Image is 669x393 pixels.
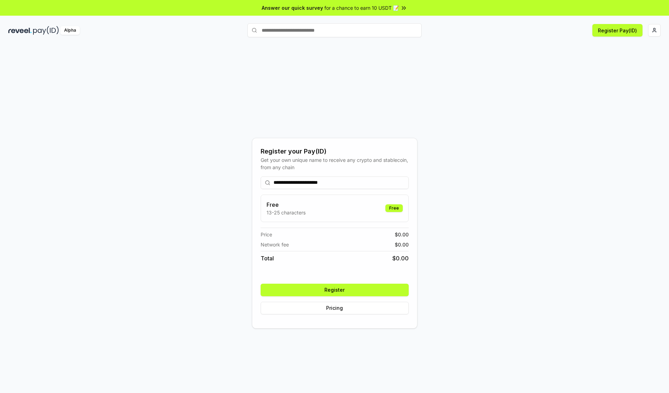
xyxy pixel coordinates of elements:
[267,209,306,216] p: 13-25 characters
[261,231,272,238] span: Price
[385,204,403,212] div: Free
[261,156,409,171] div: Get your own unique name to receive any crypto and stablecoin, from any chain
[592,24,643,37] button: Register Pay(ID)
[395,231,409,238] span: $ 0.00
[261,241,289,248] span: Network fee
[261,302,409,314] button: Pricing
[262,4,323,11] span: Answer our quick survey
[261,254,274,262] span: Total
[261,147,409,156] div: Register your Pay(ID)
[392,254,409,262] span: $ 0.00
[33,26,59,35] img: pay_id
[267,201,306,209] h3: Free
[395,241,409,248] span: $ 0.00
[261,284,409,296] button: Register
[60,26,80,35] div: Alpha
[8,26,32,35] img: reveel_dark
[324,4,399,11] span: for a chance to earn 10 USDT 📝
